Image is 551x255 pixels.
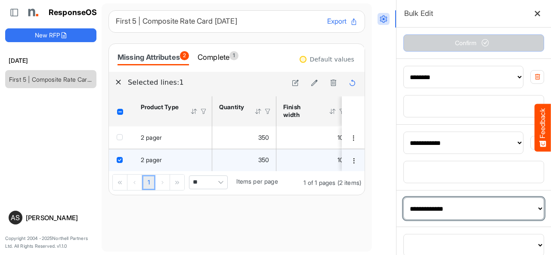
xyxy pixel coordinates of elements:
div: Pager Container [109,171,365,195]
div: Filter Icon [264,108,272,115]
p: Copyright 2004 - 2025 Northell Partners Ltd. All Rights Reserved. v 1.1.0 [5,235,96,250]
td: 52bacf6e-d5e7-4a68-9493-a75be84924b3 is template cell Column Header [342,126,366,149]
span: AS [11,214,20,221]
td: checkbox [109,126,134,149]
h6: Bulk Edit [404,7,433,19]
td: is template cell Column Header https://northell.com/ontologies/mapping-rules/measurement/hasFinis... [276,149,351,171]
a: Page 1 of 1 Pages [142,175,155,190]
span: 10 [337,134,344,141]
div: Go to last page [170,175,184,190]
td: is template cell Column Header https://northell.com/ontologies/mapping-rules/order/hasQuantity [212,126,276,149]
div: [PERSON_NAME] [26,215,93,221]
button: Export [327,16,358,27]
h6: Selected lines: 1 [128,77,283,88]
a: First 5 | Composite Rate Card [DATE] [9,76,111,83]
button: New RFP [5,28,96,42]
div: Go to first page [113,175,127,190]
div: Complete [198,51,238,63]
td: 2 pager is template cell Column Header product-type [134,126,212,149]
button: dropdownbutton [349,134,358,142]
button: dropdownbutton [349,157,359,165]
div: Go to next page [155,175,170,190]
span: 2 [180,51,189,60]
span: 2 pager [141,156,162,163]
div: Filter Icon [338,108,346,115]
button: Feedback [535,104,551,151]
span: Pagerdropdown [189,175,228,189]
img: Northell [24,4,41,21]
button: Confirm Progress [403,34,544,52]
div: Go to previous page [127,175,142,190]
span: 10 [337,156,344,163]
div: Default values [310,56,354,62]
span: 1 [229,51,238,60]
h6: First 5 | Composite Rate Card [DATE] [116,18,320,25]
td: 2 pager is template cell Column Header product-type [134,149,212,171]
span: 2 pager [141,134,162,141]
h6: [DATE] [5,56,96,65]
td: is template cell Column Header https://northell.com/ontologies/mapping-rules/measurement/hasFinis... [276,126,351,149]
span: 350 [258,134,269,141]
div: Finish width [283,103,318,119]
span: Items per page [236,178,278,185]
span: (2 items) [337,179,361,186]
span: 350 [258,156,269,163]
div: Missing Attributes [118,51,189,63]
td: is template cell Column Header https://northell.com/ontologies/mapping-rules/order/hasQuantity [212,149,276,171]
div: Filter Icon [200,108,207,115]
div: Product Type [141,103,179,111]
h1: ResponseOS [49,8,97,17]
span: Confirm [455,38,493,48]
td: 72dd2ce6-3791-487d-8f39-f1378f4ee95c is template cell Column Header [342,149,366,171]
td: checkbox [109,149,134,171]
th: Header checkbox [109,96,134,126]
div: Quantity [219,103,243,111]
span: 1 of 1 pages [303,179,335,186]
